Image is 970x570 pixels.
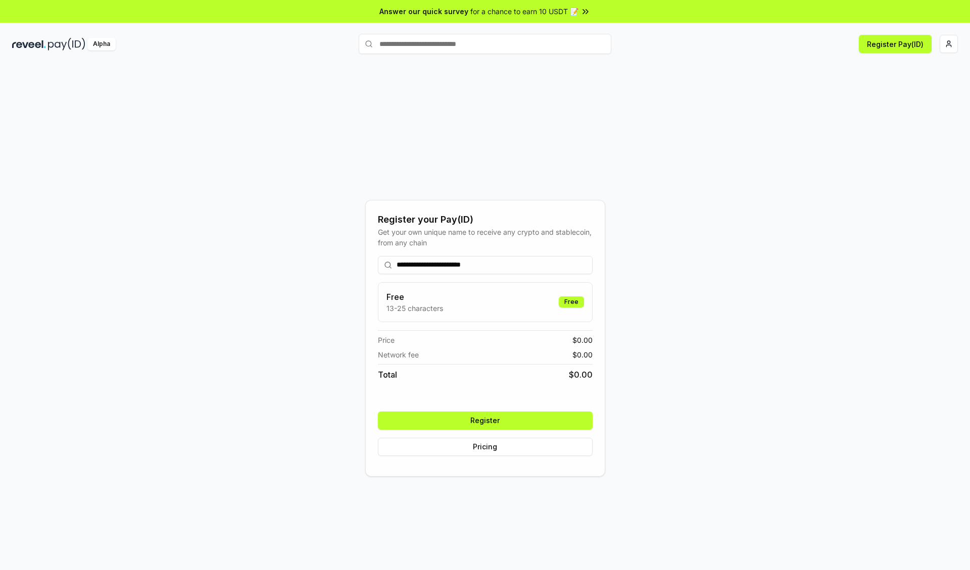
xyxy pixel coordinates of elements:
[572,335,593,345] span: $ 0.00
[378,369,397,381] span: Total
[378,349,419,360] span: Network fee
[572,349,593,360] span: $ 0.00
[386,291,443,303] h3: Free
[378,438,593,456] button: Pricing
[87,38,116,50] div: Alpha
[470,6,578,17] span: for a chance to earn 10 USDT 📝
[378,213,593,227] div: Register your Pay(ID)
[569,369,593,381] span: $ 0.00
[378,227,593,248] div: Get your own unique name to receive any crypto and stablecoin, from any chain
[378,335,395,345] span: Price
[378,411,593,430] button: Register
[12,38,46,50] img: reveel_dark
[859,35,932,53] button: Register Pay(ID)
[559,296,584,307] div: Free
[379,6,468,17] span: Answer our quick survey
[48,38,85,50] img: pay_id
[386,303,443,314] p: 13-25 characters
